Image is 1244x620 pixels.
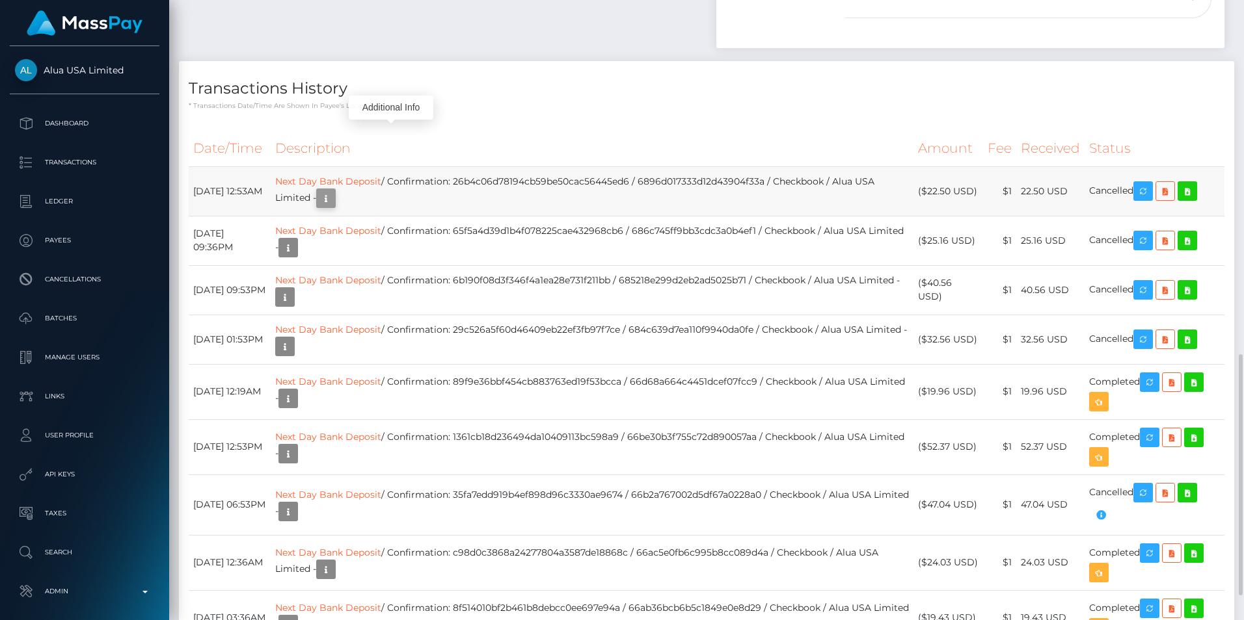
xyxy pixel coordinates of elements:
[271,131,914,166] th: Description
[10,224,159,257] a: Payees
[983,364,1016,419] td: $1
[15,309,154,328] p: Batches
[189,265,271,315] td: [DATE] 09:53PM
[15,426,154,445] p: User Profile
[1085,131,1224,166] th: Status
[1085,535,1224,590] td: Completed
[189,535,271,590] td: [DATE] 12:36AM
[15,582,154,601] p: Admin
[15,348,154,367] p: Manage Users
[15,270,154,289] p: Cancellations
[271,474,914,535] td: / Confirmation: 35fa7edd919b4ef898d96c3330ae9674 / 66b2a767002d5df67a0228a0 / Checkbook / Alua US...
[10,146,159,179] a: Transactions
[983,131,1016,166] th: Fee
[271,216,914,265] td: / Confirmation: 65f5a4d39d1b4f078225cae432968cb6 / 686c745ff9bb3cdc3a0b4ef1 / Checkbook / Alua US...
[15,153,154,172] p: Transactions
[983,419,1016,474] td: $1
[189,166,271,216] td: [DATE] 12:53AM
[189,364,271,419] td: [DATE] 12:19AM
[349,96,433,120] div: Additional Info
[913,166,982,216] td: ($22.50 USD)
[10,263,159,296] a: Cancellations
[10,497,159,530] a: Taxes
[1016,131,1085,166] th: Received
[189,216,271,265] td: [DATE] 09:36PM
[10,341,159,374] a: Manage Users
[1085,474,1224,535] td: Cancelled
[275,225,381,237] a: Next Day Bank Deposit
[271,315,914,364] td: / Confirmation: 29c526a5f60d46409eb22ef3fb97f7ce / 684c639d7ea110f9940da0fe / Checkbook / Alua US...
[1085,419,1224,474] td: Completed
[1016,474,1085,535] td: 47.04 USD
[15,387,154,406] p: Links
[15,465,154,484] p: API Keys
[10,536,159,569] a: Search
[189,419,271,474] td: [DATE] 12:53PM
[275,431,381,443] a: Next Day Bank Deposit
[10,419,159,452] a: User Profile
[1016,216,1085,265] td: 25.16 USD
[189,101,1224,110] p: * Transactions date/time are shown in payee's local timezone
[1016,364,1085,419] td: 19.96 USD
[10,380,159,413] a: Links
[1016,535,1085,590] td: 24.03 USD
[271,535,914,590] td: / Confirmation: c98d0c3868a24277804a3587de18868c / 66ac5e0fb6c995b8cc089d4a / Checkbook / Alua US...
[913,216,982,265] td: ($25.16 USD)
[271,419,914,474] td: / Confirmation: 1361cb18d236494da10409113bc598a9 / 66be30b3f755c72d890057aa / Checkbook / Alua US...
[913,474,982,535] td: ($47.04 USD)
[275,376,381,387] a: Next Day Bank Deposit
[275,274,381,286] a: Next Day Bank Deposit
[10,302,159,335] a: Batches
[913,315,982,364] td: ($32.56 USD)
[275,489,381,500] a: Next Day Bank Deposit
[275,547,381,558] a: Next Day Bank Deposit
[1085,166,1224,216] td: Cancelled
[983,535,1016,590] td: $1
[189,77,1224,100] h4: Transactions History
[15,504,154,523] p: Taxes
[10,64,159,76] span: Alua USA Limited
[15,231,154,250] p: Payees
[275,175,381,187] a: Next Day Bank Deposit
[10,575,159,608] a: Admin
[275,602,381,614] a: Next Day Bank Deposit
[983,315,1016,364] td: $1
[913,131,982,166] th: Amount
[27,10,142,36] img: MassPay Logo
[271,166,914,216] td: / Confirmation: 26b4c06d78194cb59be50cac56445ed6 / 6896d017333d12d43904f33a / Checkbook / Alua US...
[15,543,154,562] p: Search
[913,535,982,590] td: ($24.03 USD)
[913,265,982,315] td: ($40.56 USD)
[271,265,914,315] td: / Confirmation: 6b190f08d3f346f4a1ea28e731f211bb / 685218e299d2eb2ad5025b71 / Checkbook / Alua US...
[913,419,982,474] td: ($52.37 USD)
[1085,216,1224,265] td: Cancelled
[1016,265,1085,315] td: 40.56 USD
[10,458,159,491] a: API Keys
[189,474,271,535] td: [DATE] 06:53PM
[1085,315,1224,364] td: Cancelled
[983,474,1016,535] td: $1
[15,192,154,211] p: Ledger
[983,166,1016,216] td: $1
[913,364,982,419] td: ($19.96 USD)
[983,265,1016,315] td: $1
[983,216,1016,265] td: $1
[275,324,381,335] a: Next Day Bank Deposit
[271,364,914,419] td: / Confirmation: 89f9e36bbf454cb883763ed19f53bcca / 66d68a664c4451dcef07fcc9 / Checkbook / Alua US...
[15,59,37,81] img: Alua USA Limited
[10,107,159,140] a: Dashboard
[189,315,271,364] td: [DATE] 01:53PM
[1016,166,1085,216] td: 22.50 USD
[1016,419,1085,474] td: 52.37 USD
[1085,265,1224,315] td: Cancelled
[1016,315,1085,364] td: 32.56 USD
[10,185,159,218] a: Ledger
[189,131,271,166] th: Date/Time
[1085,364,1224,419] td: Completed
[15,114,154,133] p: Dashboard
